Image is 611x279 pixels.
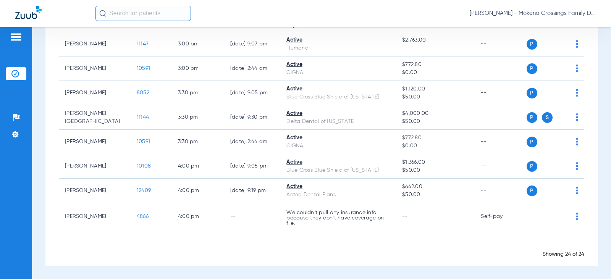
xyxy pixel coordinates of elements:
td: [DATE] 2:44 AM [224,56,281,81]
div: Active [286,134,390,142]
td: [PERSON_NAME][GEOGRAPHIC_DATA] [59,105,131,130]
img: hamburger-icon [10,32,22,42]
td: [DATE] 9:19 PM [224,179,281,203]
td: -- [475,56,526,81]
span: $4,000.00 [402,110,469,118]
td: 3:00 PM [172,56,224,81]
img: group-dot-blue.svg [576,213,578,220]
span: 10591 [137,139,150,144]
div: Active [286,110,390,118]
span: P [527,137,537,147]
img: group-dot-blue.svg [576,65,578,72]
input: Search for patients [95,6,191,21]
td: [PERSON_NAME] [59,179,131,203]
td: -- [475,130,526,154]
td: [DATE] 9:07 PM [224,32,281,56]
span: $50.00 [402,191,469,199]
span: P [527,161,537,172]
img: group-dot-blue.svg [576,40,578,48]
span: $1,366.00 [402,158,469,166]
td: -- [475,105,526,130]
td: [PERSON_NAME] [59,32,131,56]
div: Blue Cross Blue Shield of [US_STATE] [286,93,390,101]
div: Blue Cross Blue Shield of [US_STATE] [286,166,390,174]
img: group-dot-blue.svg [576,187,578,194]
td: [DATE] 9:30 PM [224,105,281,130]
img: group-dot-blue.svg [576,89,578,97]
span: P [527,112,537,123]
span: $772.80 [402,61,469,69]
td: [DATE] 2:44 AM [224,130,281,154]
span: P [527,39,537,50]
div: Active [286,85,390,93]
td: 3:30 PM [172,81,224,105]
td: 3:30 PM [172,130,224,154]
span: -- [402,214,408,219]
td: -- [475,81,526,105]
div: Active [286,158,390,166]
td: Self-pay [475,203,526,230]
img: Search Icon [99,10,106,17]
div: Active [286,61,390,69]
span: P [527,63,537,74]
td: [PERSON_NAME] [59,130,131,154]
div: Delta Dental of [US_STATE] [286,118,390,126]
span: 10591 [137,66,150,71]
span: 10108 [137,163,151,169]
img: group-dot-blue.svg [576,138,578,145]
span: [PERSON_NAME] - Mokena Crossings Family Dental [470,10,596,17]
td: -- [475,154,526,179]
span: P [527,185,537,196]
div: CIGNA [286,142,390,150]
span: $0.00 [402,69,469,77]
td: [DATE] 9:05 PM [224,81,281,105]
td: -- [224,203,281,230]
span: 12409 [137,188,151,193]
td: [PERSON_NAME] [59,81,131,105]
span: 11147 [137,41,149,47]
td: [PERSON_NAME] [59,56,131,81]
div: Active [286,183,390,191]
span: $50.00 [402,166,469,174]
img: group-dot-blue.svg [576,162,578,170]
span: $50.00 [402,118,469,126]
td: 4:00 PM [172,203,224,230]
td: [PERSON_NAME] [59,203,131,230]
span: -- [402,44,469,52]
span: P [527,88,537,98]
td: 4:00 PM [172,179,224,203]
div: Humana [286,44,390,52]
span: 8052 [137,90,149,95]
span: $50.00 [402,93,469,101]
span: 11144 [137,115,149,120]
div: Aetna Dental Plans [286,191,390,199]
img: Zuub Logo [15,6,42,19]
p: We couldn’t pull any insurance info because they don’t have coverage on file. [286,210,390,226]
td: 4:00 PM [172,154,224,179]
td: [PERSON_NAME] [59,154,131,179]
td: -- [475,32,526,56]
td: 3:30 PM [172,105,224,130]
span: $772.80 [402,134,469,142]
div: CIGNA [286,69,390,77]
div: Active [286,36,390,44]
img: group-dot-blue.svg [576,113,578,121]
td: [DATE] 9:05 PM [224,154,281,179]
span: S [542,112,553,123]
span: $642.00 [402,183,469,191]
span: $1,120.00 [402,85,469,93]
span: $2,763.00 [402,36,469,44]
span: 4866 [137,214,149,219]
td: 3:00 PM [172,32,224,56]
span: Showing 24 of 24 [543,252,584,257]
span: $0.00 [402,142,469,150]
td: -- [475,179,526,203]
